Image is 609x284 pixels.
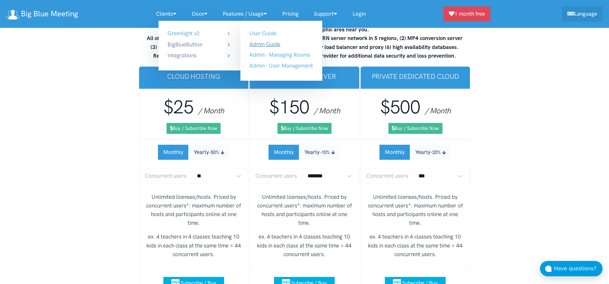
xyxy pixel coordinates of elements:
[269,96,309,118] span: $150
[249,62,313,69] a: Admin - User Management
[361,168,413,183] span: Concurrent users
[144,72,244,81] h3: Cloud Hosting
[443,6,490,21] a: 1 month free
[139,168,192,183] span: Concurrent users
[144,232,243,259] p: ex. 4 teachers in 4 classes teaching 10 kids in each class at the same time = 44 concurrent users.
[388,123,442,134] a: Buy / Subscribe Now
[345,7,373,21] a: Login
[255,232,354,259] p: ex. 4 teachers in 4 classes teaching 10 kids in each class at the same time = 44 concurrent users.
[299,145,340,160] button: Yearly-10%
[562,6,603,21] a: Language
[366,193,465,228] p: Unlimited licenses/hosts. Priced by concurrent users*: maximum number of hosts and participants o...
[269,145,340,160] div: Subscription Period
[167,123,221,134] a: Buy / Subscribe Now
[554,264,603,273] div: Have questions?
[540,261,603,276] button: Have questions?
[158,145,189,160] button: Monthly
[275,7,306,21] a: Pricing
[314,106,340,115] span: / Month
[306,7,345,21] a: Support
[319,150,330,155] small: -10%
[168,29,231,38] a: Greenlight v2
[366,232,465,259] p: ex. 4 teachers in 4 classes teaching 10 kids in each class at the same time = 44 concurrent users.
[198,106,224,115] span: / Month
[6,7,78,21] a: Big Blue Meeting
[158,145,230,160] div: Subscription Period
[379,145,410,160] button: Monthly
[380,96,420,118] span: $500
[148,7,184,21] a: Clients
[215,7,275,21] a: Features / Usage
[425,106,451,115] span: / Month
[168,40,231,49] a: BigBlueButton
[249,30,277,37] a: User Guide
[163,96,193,118] span: $25
[430,150,441,155] small: -20%
[269,145,299,160] button: Monthly
[168,51,231,60] a: Integrations
[249,41,280,47] a: Admin Guide
[144,193,243,228] p: Unlimited licenses/hosts. Priced by concurrent users*: maximum number of hosts and participants o...
[188,145,230,160] button: Yearly-50%
[6,10,19,20] img: logo
[184,7,215,21] a: Docs
[379,145,451,160] div: Subscription Period
[410,145,451,160] button: Yearly-20%
[255,193,354,228] p: Unlimited licenses/hosts. Priced by concurrent users*: maximum number of hosts and participants o...
[277,123,332,134] a: Buy / Subscribe Now
[366,72,465,81] h3: Private Dedicated Cloud
[209,150,219,155] small: -50%
[249,52,310,58] a: Admin - Managing Rooms
[250,168,302,183] span: Concurrent users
